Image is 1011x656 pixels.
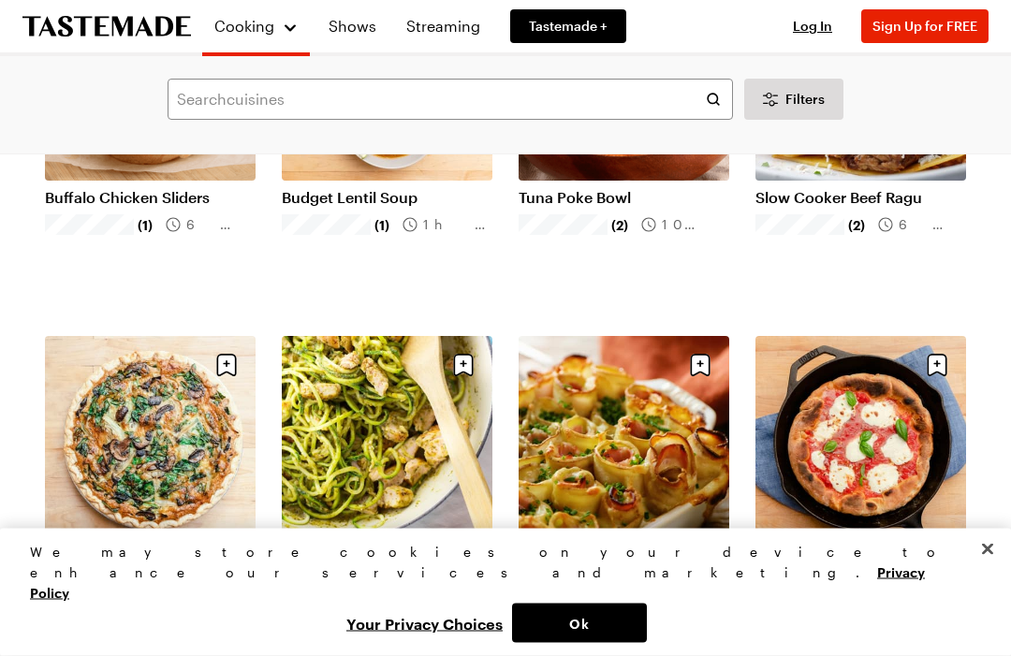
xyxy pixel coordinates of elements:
a: Buffalo Chicken Sliders [45,189,256,208]
span: Cooking [214,17,274,35]
button: Save recipe [209,348,244,384]
span: Log In [793,18,832,34]
span: Tastemade + [529,17,608,36]
button: Your Privacy Choices [337,604,512,643]
div: We may store cookies on your device to enhance our services and marketing. [30,542,965,604]
a: Tuna Poke Bowl [519,189,729,208]
button: Cooking [213,7,299,45]
button: Save recipe [919,348,955,384]
button: Desktop filters [744,79,843,120]
button: Close [967,529,1008,570]
button: Log In [775,17,850,36]
div: Privacy [30,542,965,643]
button: Sign Up for FREE [861,9,989,43]
button: Ok [512,604,647,643]
button: Save recipe [682,348,718,384]
a: Slow Cooker Beef Ragu [755,189,966,208]
span: Sign Up for FREE [872,18,977,34]
button: Save recipe [446,348,481,384]
span: Filters [785,90,825,109]
a: Budget Lentil Soup [282,189,492,208]
a: Tastemade + [510,9,626,43]
a: To Tastemade Home Page [22,16,191,37]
